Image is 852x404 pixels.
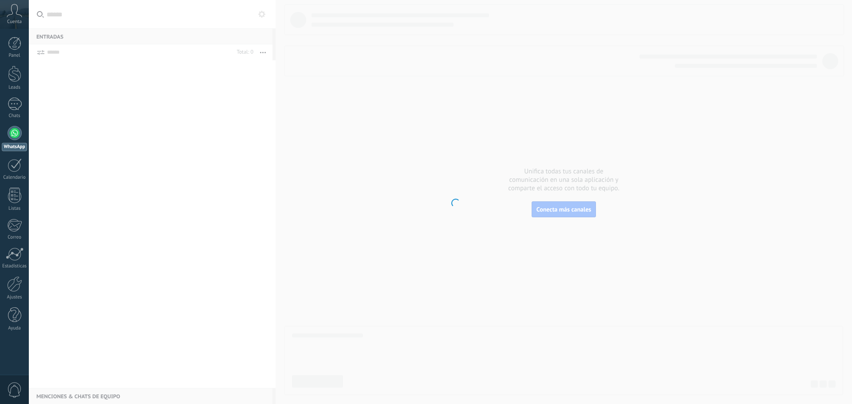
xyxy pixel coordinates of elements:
[2,294,28,300] div: Ajustes
[2,263,28,269] div: Estadísticas
[2,206,28,212] div: Listas
[7,19,22,25] span: Cuenta
[2,85,28,90] div: Leads
[2,235,28,240] div: Correo
[2,175,28,180] div: Calendario
[2,53,28,59] div: Panel
[2,326,28,331] div: Ayuda
[2,113,28,119] div: Chats
[2,143,27,151] div: WhatsApp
